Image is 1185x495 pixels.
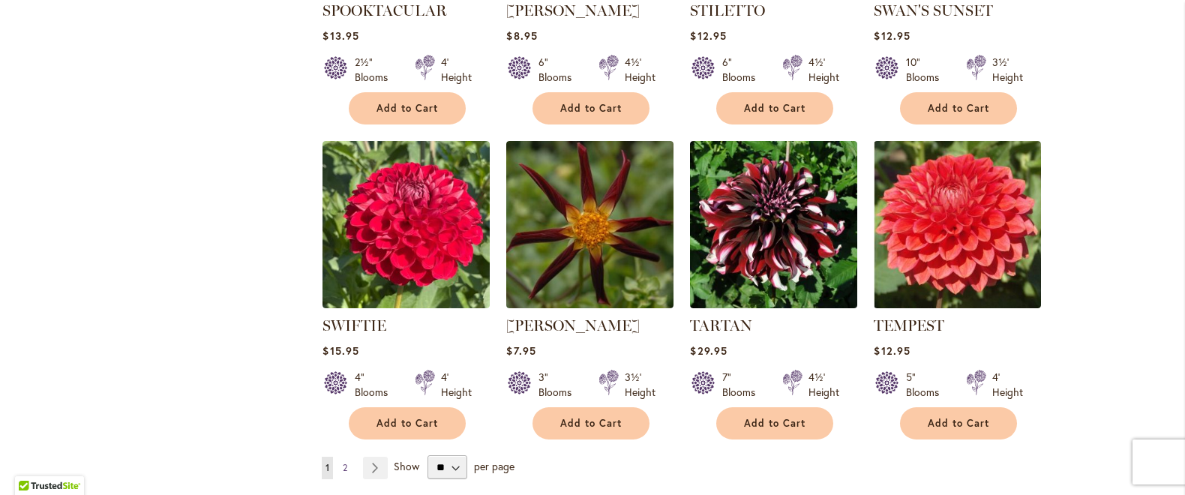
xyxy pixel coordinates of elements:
[506,1,640,19] a: [PERSON_NAME]
[560,417,622,430] span: Add to Cart
[874,28,910,43] span: $12.95
[744,102,805,115] span: Add to Cart
[928,102,989,115] span: Add to Cart
[874,1,993,19] a: SWAN'S SUNSET
[538,55,580,85] div: 6" Blooms
[506,28,537,43] span: $8.95
[690,1,765,19] a: STILETTO
[349,92,466,124] button: Add to Cart
[376,102,438,115] span: Add to Cart
[874,343,910,358] span: $12.95
[11,442,53,484] iframe: Launch Accessibility Center
[900,92,1017,124] button: Add to Cart
[625,55,655,85] div: 4½' Height
[722,55,764,85] div: 6" Blooms
[506,297,673,311] a: TAHOMA MOONSHOT
[874,297,1041,311] a: TEMPEST
[690,297,857,311] a: Tartan
[690,141,857,308] img: Tartan
[992,55,1023,85] div: 3½' Height
[906,370,948,400] div: 5" Blooms
[808,370,839,400] div: 4½' Height
[441,370,472,400] div: 4' Height
[874,316,944,334] a: TEMPEST
[343,462,347,473] span: 2
[322,343,358,358] span: $15.95
[906,55,948,85] div: 10" Blooms
[532,407,649,439] button: Add to Cart
[506,343,535,358] span: $7.95
[322,141,490,308] img: SWIFTIE
[560,102,622,115] span: Add to Cart
[532,92,649,124] button: Add to Cart
[355,370,397,400] div: 4" Blooms
[716,92,833,124] button: Add to Cart
[339,457,351,479] a: 2
[690,316,752,334] a: TARTAN
[474,459,514,473] span: per page
[928,417,989,430] span: Add to Cart
[808,55,839,85] div: 4½' Height
[625,370,655,400] div: 3½' Height
[506,316,640,334] a: [PERSON_NAME]
[506,141,673,308] img: TAHOMA MOONSHOT
[441,55,472,85] div: 4' Height
[716,407,833,439] button: Add to Cart
[874,141,1041,308] img: TEMPEST
[690,28,726,43] span: $12.95
[992,370,1023,400] div: 4' Height
[690,343,727,358] span: $29.95
[722,370,764,400] div: 7" Blooms
[322,316,386,334] a: SWIFTIE
[325,462,329,473] span: 1
[900,407,1017,439] button: Add to Cart
[538,370,580,400] div: 3" Blooms
[322,28,358,43] span: $13.95
[744,417,805,430] span: Add to Cart
[322,1,447,19] a: SPOOKTACULAR
[355,55,397,85] div: 2½" Blooms
[349,407,466,439] button: Add to Cart
[322,297,490,311] a: SWIFTIE
[376,417,438,430] span: Add to Cart
[394,459,419,473] span: Show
